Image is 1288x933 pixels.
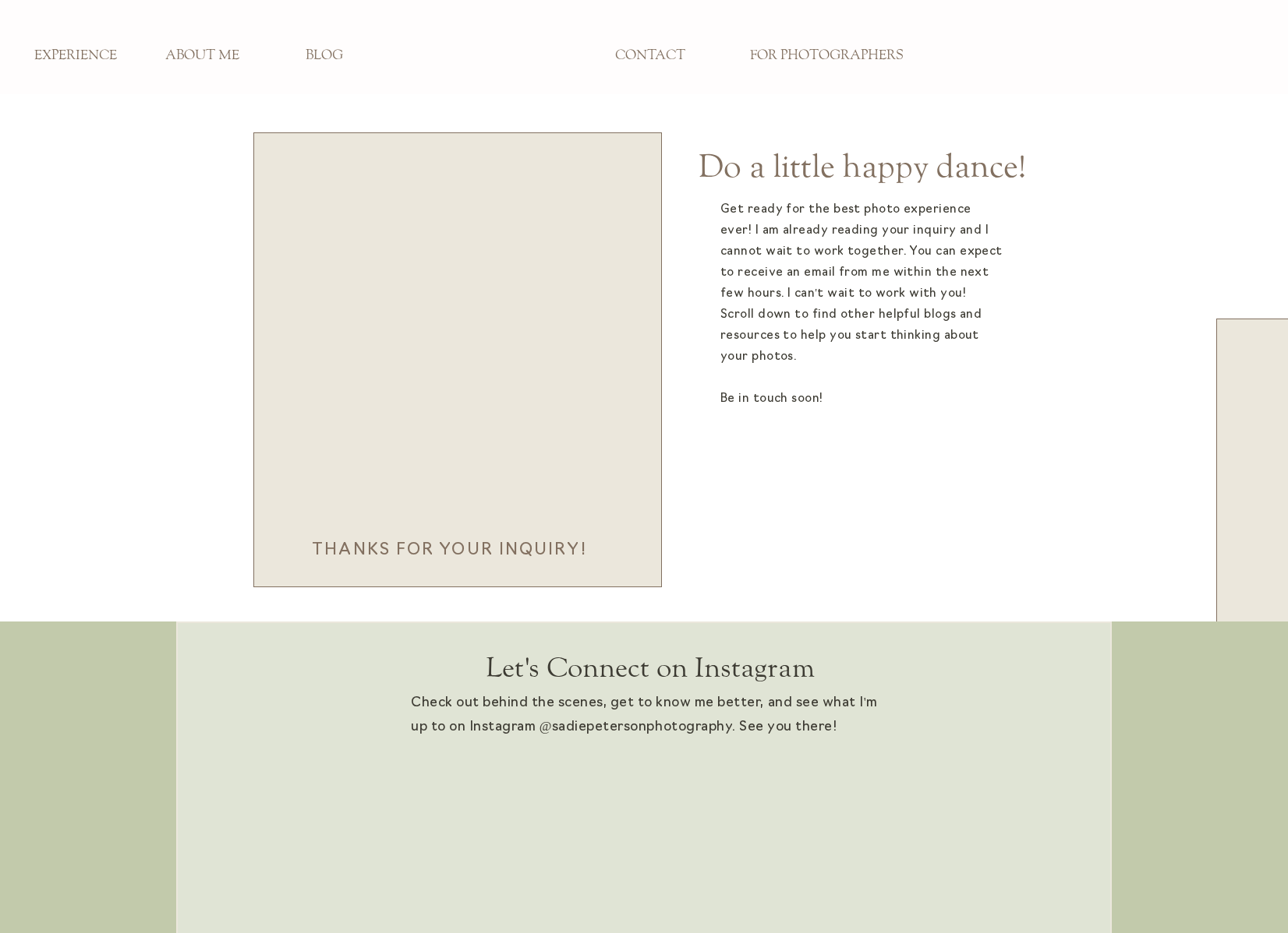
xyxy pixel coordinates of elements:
a: EXPERIENCE [24,48,127,65]
a: ABOUT ME [150,48,253,65]
a: FOR PHOTOGRAPHERS [738,48,914,65]
h1: Let's Connect on Instagram [458,652,842,684]
a: CONTACT [599,48,702,65]
p: Check out behind the scenes, get to know me better, and see what I'm up to on Instagram @sadiepet... [411,692,878,742]
p: Get ready for the best photo experience ever! I am already reading your inquiry and I cannot wait... [720,199,1003,473]
h2: Do a little happy dance! [689,149,1035,181]
a: BLOG [273,48,376,65]
h3: Thanks for your inquiry! [307,538,592,555]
